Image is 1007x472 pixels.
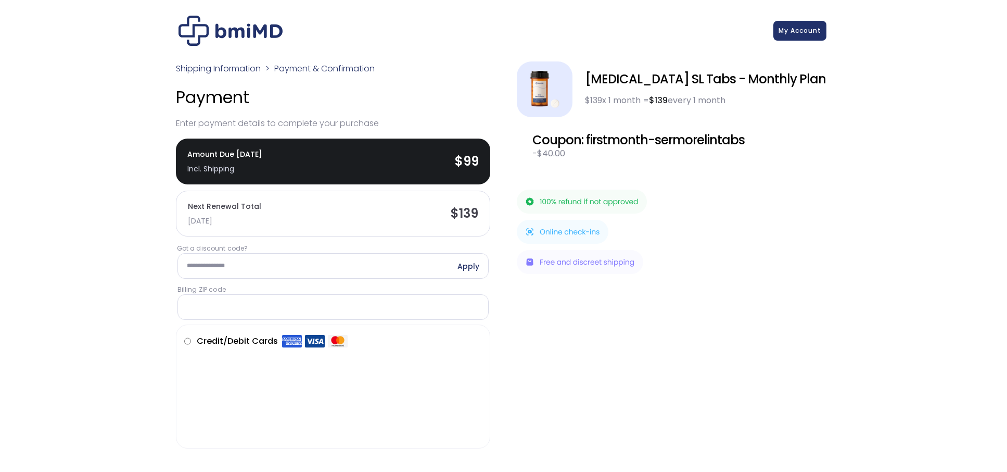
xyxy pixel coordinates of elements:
[585,72,832,86] div: [MEDICAL_DATA] SL Tabs - Monthly Plan
[451,205,478,222] bdi: 139
[585,94,832,107] div: x 1 month = every 1 month
[176,63,261,74] a: Shipping Information
[187,162,262,176] div: Incl. Shipping
[517,61,572,117] img: Sermorelin SL Tabs - Monthly Plan
[176,116,491,131] p: Enter payment details to complete your purchase
[455,153,479,170] bdi: 99
[188,199,261,228] span: Next Renewal Total
[176,86,491,108] h4: Payment
[188,214,261,228] div: [DATE]
[177,285,489,294] label: Billing ZIP code
[773,21,826,41] a: My Account
[532,147,815,160] div: -
[649,94,655,106] span: $
[457,262,480,271] a: Apply
[517,220,608,244] img: Online check-ins
[179,16,283,46] img: Checkout
[455,153,463,170] span: $
[517,190,647,214] img: 100% refund if not approved
[274,63,375,74] span: Payment & Confirmation
[265,63,270,74] span: >
[649,94,668,106] bdi: 139
[451,205,459,222] span: $
[585,94,602,106] bdi: 139
[532,133,815,147] div: Coupon: firstmonth-sermorelintabs
[187,147,262,176] span: Amount Due [DATE]
[779,26,821,35] span: My Account
[177,244,490,253] label: Got a discount code?
[537,147,565,159] span: 40.00
[537,147,542,159] span: $
[585,94,590,106] span: $
[517,250,643,274] img: Free and discreet shipping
